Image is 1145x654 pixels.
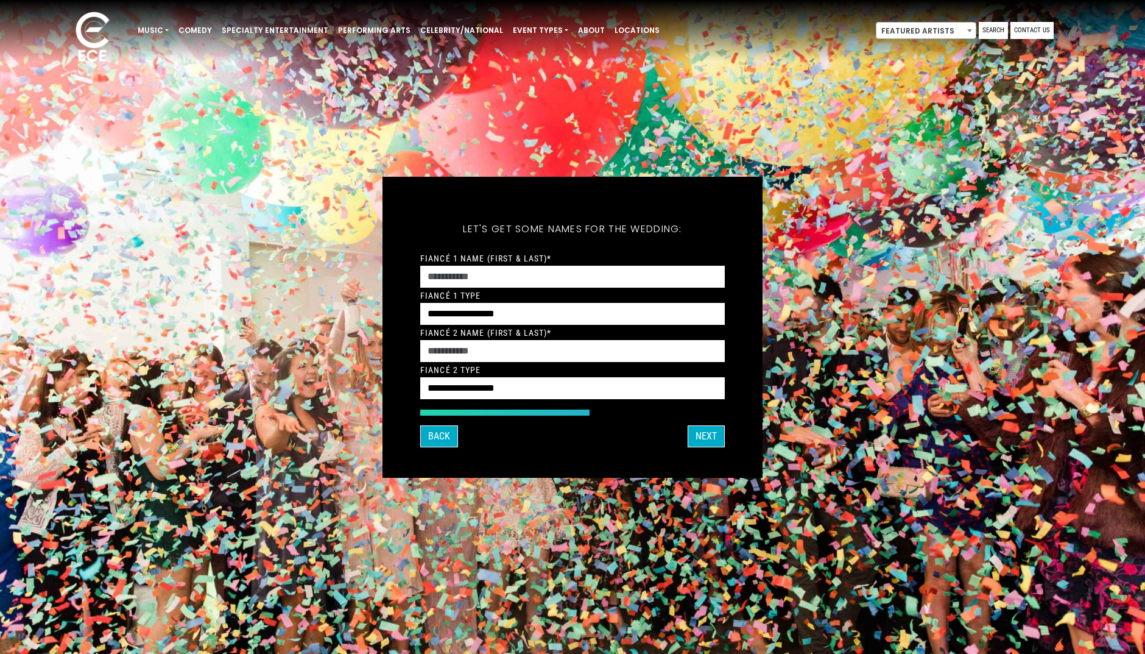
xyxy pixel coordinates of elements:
a: Search [979,22,1008,39]
label: Fiancé 1 Type [420,290,481,301]
a: Locations [610,20,664,41]
h5: Let's get some names for the wedding: [420,207,725,251]
a: Comedy [174,20,217,41]
button: Next [688,425,725,447]
span: Featured Artists [876,23,976,40]
a: Music [133,20,174,41]
label: Fiancé 1 Name (First & Last)* [420,253,551,264]
a: Celebrity/National [415,20,508,41]
img: ece_new_logo_whitev2-1.png [62,9,123,68]
a: Performing Arts [333,20,415,41]
button: Back [420,425,458,447]
a: Contact Us [1010,22,1054,39]
a: About [573,20,610,41]
a: Specialty Entertainment [217,20,333,41]
label: Fiancé 2 Type [420,364,481,375]
span: Featured Artists [876,22,976,39]
label: Fiancé 2 Name (First & Last)* [420,327,551,338]
a: Event Types [508,20,573,41]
